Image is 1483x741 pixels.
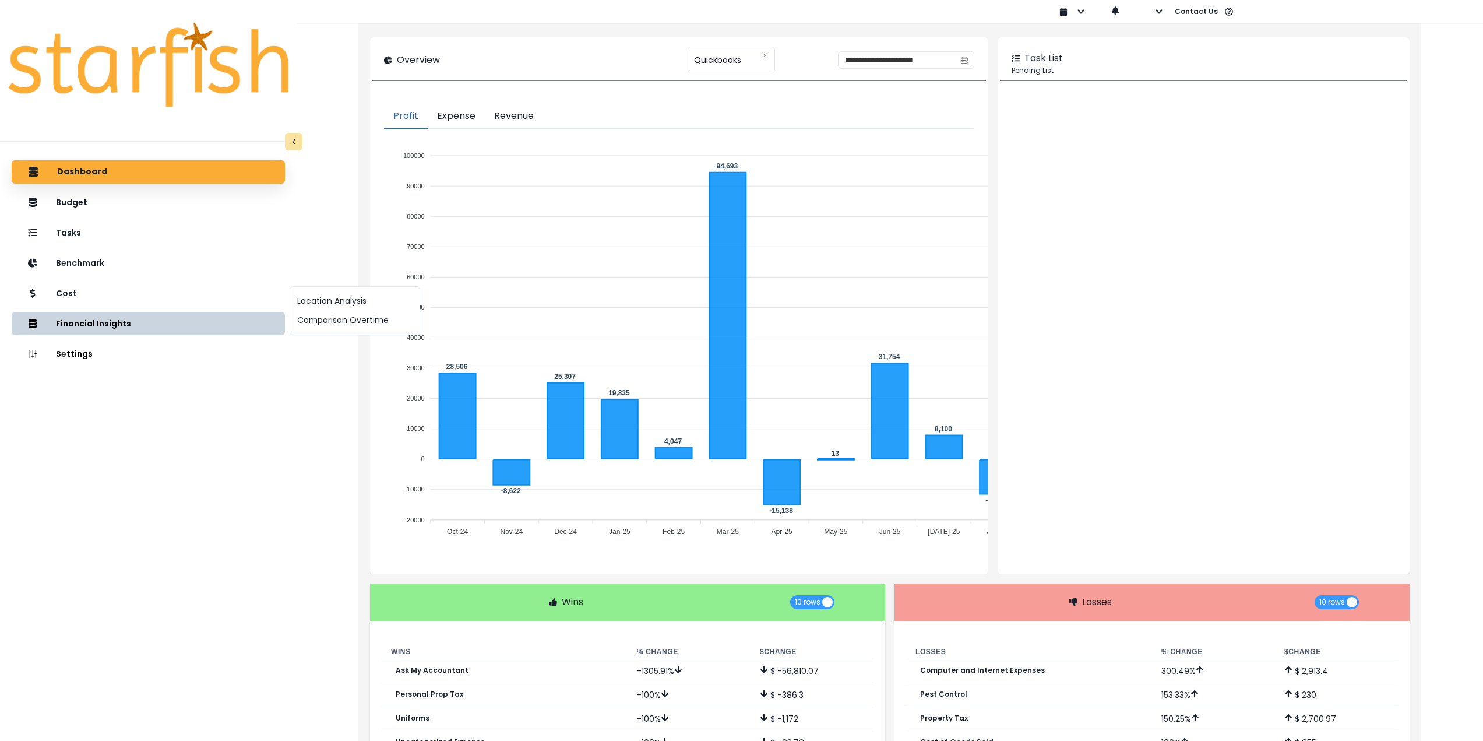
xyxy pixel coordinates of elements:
[1152,659,1275,683] td: 300.49 %
[396,666,468,675] p: Ask My Accountant
[1275,707,1398,731] td: $ 2,700.97
[407,425,425,432] tspan: 10000
[485,104,543,129] button: Revenue
[407,273,425,280] tspan: 60000
[960,56,968,64] svg: calendar
[290,311,420,330] button: Comparison Overtime
[751,707,873,731] td: $ -1,172
[421,455,425,462] tspan: 0
[628,707,751,731] td: -100 %
[628,645,751,659] th: % Change
[628,683,751,707] td: -100 %
[428,104,485,129] button: Expense
[407,182,425,189] tspan: 90000
[12,251,285,275] button: Benchmark
[397,53,440,67] p: Overview
[1275,659,1398,683] td: $ 2,913.4
[56,258,104,268] p: Benchmark
[501,528,523,536] tspan: Nov-24
[12,342,285,366] button: Settings
[920,690,967,698] p: Pest Control
[57,167,107,177] p: Dashboard
[1152,707,1275,731] td: 150.25 %
[928,528,960,536] tspan: [DATE]-25
[751,659,873,683] td: $ -56,810.07
[407,243,425,250] tspan: 70000
[396,690,463,698] p: Personal Prop Tax
[751,683,873,707] td: $ -386.3
[1152,683,1275,707] td: 153.33 %
[404,486,424,493] tspan: -10000
[56,289,77,298] p: Cost
[384,104,428,129] button: Profit
[12,160,285,184] button: Dashboard
[795,595,820,609] span: 10 rows
[396,714,429,722] p: Uniforms
[290,292,420,311] button: Location Analysis
[920,666,1045,675] p: Computer and Internet Expenses
[694,48,741,72] span: Quickbooks
[609,528,630,536] tspan: Jan-25
[1152,645,1275,659] th: % Change
[562,595,583,609] p: Wins
[12,282,285,305] button: Cost
[920,714,968,722] p: Property Tax
[717,528,739,536] tspan: Mar-25
[1275,645,1398,659] th: $ Change
[447,528,468,536] tspan: Oct-24
[407,364,425,371] tspan: 30000
[407,213,425,220] tspan: 80000
[762,50,769,61] button: Clear
[1275,683,1398,707] td: $ 230
[628,659,751,683] td: -1305.91 %
[407,395,425,402] tspan: 20000
[554,528,577,536] tspan: Dec-24
[751,645,873,659] th: $ Change
[403,152,425,159] tspan: 100000
[382,645,628,659] th: Wins
[407,334,425,341] tspan: 40000
[663,528,685,536] tspan: Feb-25
[879,528,901,536] tspan: Jun-25
[404,517,424,524] tspan: -20000
[987,528,1009,536] tspan: Aug-25
[762,52,769,59] svg: close
[824,528,847,536] tspan: May-25
[56,228,81,238] p: Tasks
[1319,595,1345,609] span: 10 rows
[12,191,285,214] button: Budget
[56,198,87,208] p: Budget
[12,221,285,244] button: Tasks
[1024,51,1063,65] p: Task List
[1012,65,1396,76] p: Pending List
[12,312,285,335] button: Financial Insights
[1082,595,1112,609] p: Losses
[772,528,792,536] tspan: Apr-25
[906,645,1152,659] th: Losses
